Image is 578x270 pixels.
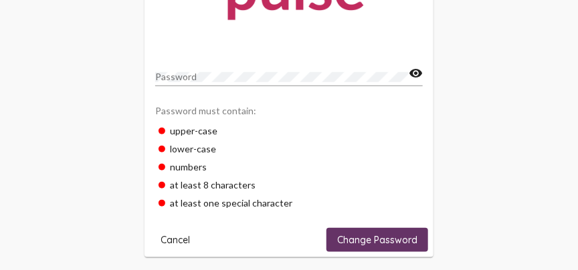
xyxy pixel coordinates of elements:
[155,140,423,158] div: lower-case
[155,98,423,122] div: Password must contain:
[161,234,190,246] span: Cancel
[155,122,423,140] div: upper-case
[326,228,428,252] button: Change Password
[155,176,423,194] div: at least 8 characters
[150,228,201,252] button: Cancel
[155,194,423,212] div: at least one special character
[337,234,417,246] span: Change Password
[409,65,423,82] mat-icon: visibility
[155,158,423,176] div: numbers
